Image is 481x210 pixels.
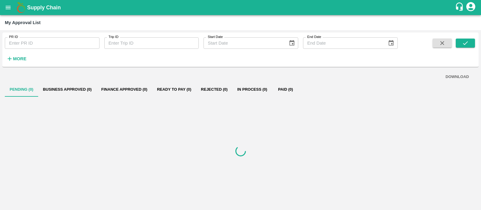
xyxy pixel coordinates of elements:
[208,35,223,39] label: Start Date
[109,35,118,39] label: Trip ID
[286,37,298,49] button: Choose date
[443,72,471,82] button: DOWNLOAD
[465,1,476,14] div: account of current user
[97,82,152,97] button: Finance Approved (0)
[196,82,232,97] button: Rejected (0)
[5,54,28,64] button: More
[27,5,61,11] b: Supply Chain
[9,35,18,39] label: PR ID
[5,19,41,27] div: My Approval List
[5,37,100,49] input: Enter PR ID
[27,3,455,12] a: Supply Chain
[1,1,15,14] button: open drawer
[38,82,97,97] button: Business Approved (0)
[104,37,199,49] input: Enter Trip ID
[5,82,38,97] button: Pending (0)
[232,82,272,97] button: In Process (0)
[13,56,26,61] strong: More
[152,82,196,97] button: Ready To Pay (0)
[204,37,283,49] input: Start Date
[303,37,383,49] input: End Date
[15,2,27,14] img: logo
[455,2,465,13] div: customer-support
[307,35,321,39] label: End Date
[272,82,299,97] button: Paid (0)
[385,37,397,49] button: Choose date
